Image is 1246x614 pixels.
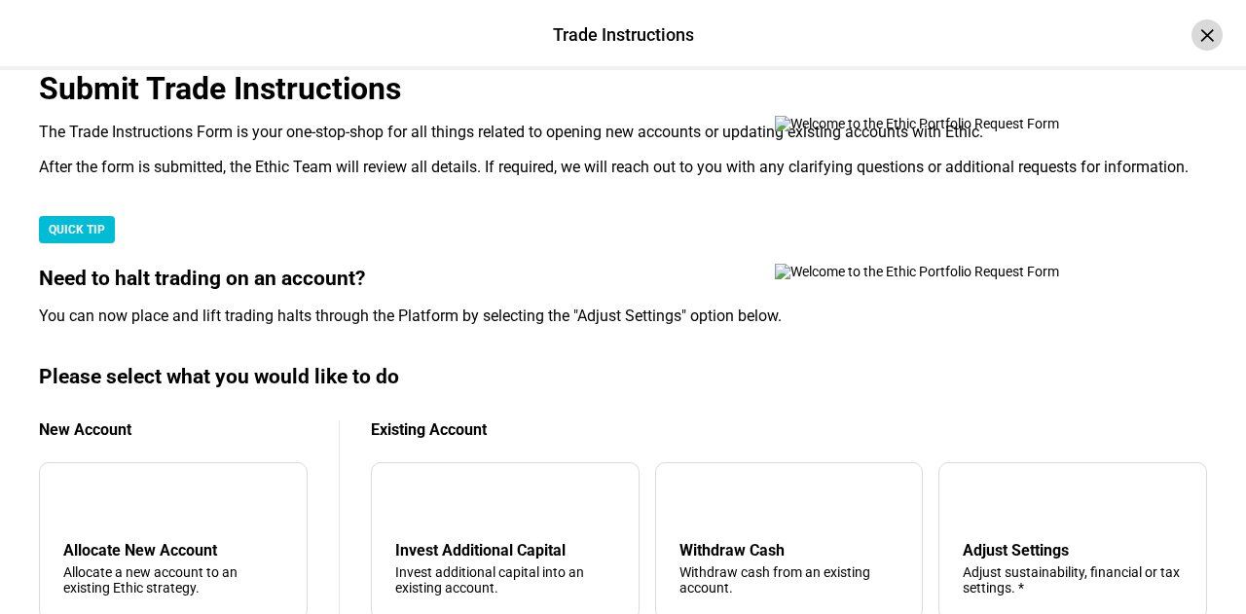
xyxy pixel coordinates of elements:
div: × [1191,19,1223,51]
div: Allocate a new account to an existing Ethic strategy. [63,564,283,596]
div: Please select what you would like to do [39,365,1207,389]
img: Welcome to the Ethic Portfolio Request Form [775,264,1125,279]
div: Invest additional capital into an existing account. [395,564,615,596]
div: You can now place and lift trading halts through the Platform by selecting the "Adjust Settings" ... [39,307,1207,326]
div: Existing Account [371,420,1207,439]
div: Submit Trade Instructions [39,70,1207,107]
div: New Account [39,420,308,439]
div: Need to halt trading on an account? [39,267,1207,291]
div: The Trade Instructions Form is your one-stop-shop for all things related to opening new accounts ... [39,123,1207,142]
img: Welcome to the Ethic Portfolio Request Form [775,116,1125,131]
div: After the form is submitted, the Ethic Team will review all details. If required, we will reach o... [39,158,1207,177]
div: Adjust Settings [963,541,1183,560]
div: Trade Instructions [553,22,694,48]
mat-icon: arrow_upward [683,490,707,514]
mat-icon: add [67,490,91,514]
div: Invest Additional Capital [395,541,615,560]
mat-icon: arrow_downward [399,490,422,514]
div: Withdraw Cash [679,541,899,560]
div: Allocate New Account [63,541,283,560]
div: QUICK TIP [39,216,115,243]
div: Withdraw cash from an existing account. [679,564,899,596]
div: Adjust sustainability, financial or tax settings. * [963,564,1183,596]
mat-icon: tune [963,487,994,518]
